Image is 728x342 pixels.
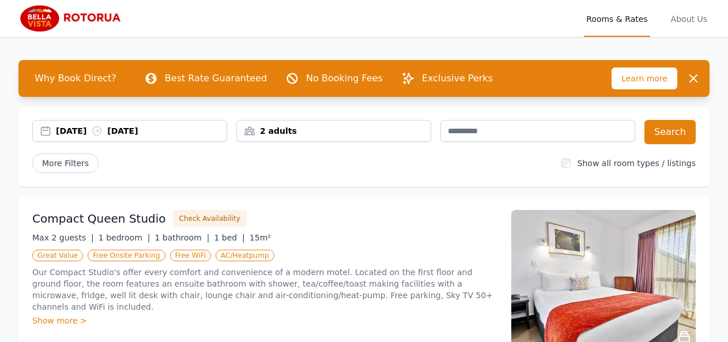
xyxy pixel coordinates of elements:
[32,211,166,227] h3: Compact Queen Studio
[154,233,209,242] span: 1 bathroom |
[99,233,150,242] span: 1 bedroom |
[173,210,247,227] button: Check Availability
[250,233,271,242] span: 15m²
[214,233,244,242] span: 1 bed |
[32,266,497,313] p: Our Compact Studio's offer every comfort and convenience of a modern motel. Located on the first ...
[32,233,94,242] span: Max 2 guests |
[88,250,165,261] span: Free Onsite Parking
[56,125,227,137] div: [DATE] [DATE]
[170,250,212,261] span: Free WiFi
[578,159,696,168] label: Show all room types / listings
[216,250,274,261] span: AC/Heatpump
[165,72,267,85] p: Best Rate Guaranteed
[612,67,677,89] span: Learn more
[644,120,696,144] button: Search
[25,67,126,90] span: Why Book Direct?
[237,125,431,137] div: 2 adults
[32,153,99,173] span: More Filters
[32,315,497,326] div: Show more >
[32,250,83,261] span: Great Value
[422,72,493,85] p: Exclusive Perks
[18,5,129,32] img: Bella Vista Rotorua
[306,72,383,85] p: No Booking Fees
